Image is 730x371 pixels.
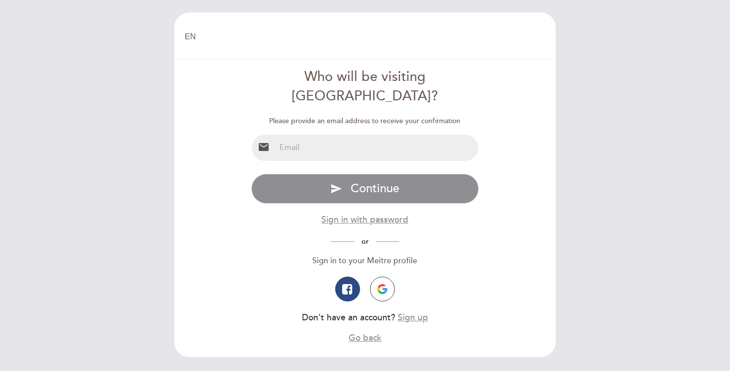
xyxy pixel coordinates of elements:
[349,332,381,344] button: Go back
[330,183,342,195] i: send
[302,312,395,323] span: Don’t have an account?
[251,116,479,126] div: Please provide an email address to receive your confirmation
[251,255,479,267] div: Sign in to your Meitre profile
[276,135,479,161] input: Email
[258,141,270,153] i: email
[251,68,479,106] div: Who will be visiting [GEOGRAPHIC_DATA]?
[251,174,479,204] button: send Continue
[321,214,408,226] button: Sign in with password
[351,181,399,196] span: Continue
[398,311,428,324] button: Sign up
[377,284,387,294] img: icon-google.png
[354,237,376,246] span: or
